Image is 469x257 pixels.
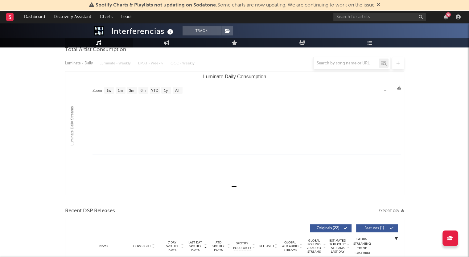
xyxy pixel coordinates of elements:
text: Luminate Daily Consumption [203,74,266,79]
span: Global ATD Audio Streams [282,241,299,252]
button: Export CSV [379,209,404,213]
button: 75 [444,14,448,19]
text: YTD [151,88,158,93]
span: 7 Day Spotify Plays [164,241,180,252]
div: Global Streaming Trend (Last 60D) [353,237,372,255]
span: Total Artist Consumption [65,46,126,54]
input: Search by song name or URL [314,61,379,66]
a: Dashboard [20,11,49,23]
a: Leads [117,11,137,23]
span: : Some charts are now updating. We are continuing to work on the issue [96,3,375,8]
span: Spotify Charts & Playlists not updating on Sodatone [96,3,216,8]
span: Estimated % Playlist Streams Last Day [329,239,346,254]
span: Dismiss [376,3,380,8]
button: Features(1) [356,224,398,232]
a: Discovery Assistant [49,11,96,23]
text: 3m [129,88,134,93]
span: Released [259,244,274,248]
span: Copyright [133,244,151,248]
div: Name [84,244,124,248]
span: Last Day Spotify Plays [187,241,204,252]
span: Global Rolling 7D Audio Streams [306,239,323,254]
input: Search for artists [333,13,426,21]
text: 1m [117,88,123,93]
button: Track [183,26,221,35]
text: Zoom [93,88,102,93]
text: 1y [164,88,168,93]
text: Luminate Daily Streams [70,106,74,145]
div: 75 [446,12,451,17]
text: All [175,88,179,93]
svg: Luminate Daily Consumption [65,71,404,195]
span: Originals ( 22 ) [314,226,342,230]
a: Charts [96,11,117,23]
text: 1w [106,88,111,93]
div: Interferencias [111,26,175,36]
text: 6m [140,88,146,93]
span: Features ( 1 ) [360,226,389,230]
button: Originals(22) [310,224,352,232]
span: ATD Spotify Plays [210,241,227,252]
text: → [383,88,387,92]
span: Spotify Popularity [233,241,251,251]
span: Recent DSP Releases [65,207,115,215]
